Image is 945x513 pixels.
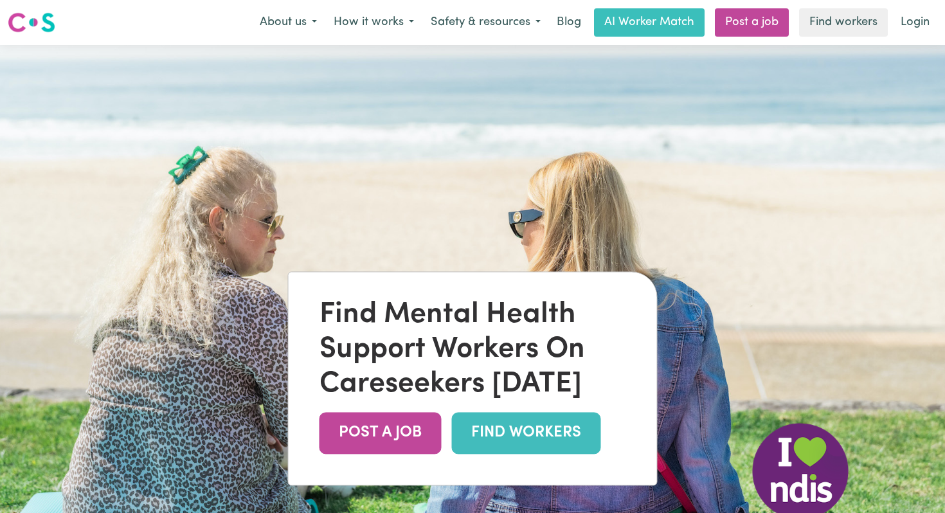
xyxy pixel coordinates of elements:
[319,298,626,402] div: Find Mental Health Support Workers On Careseekers [DATE]
[251,9,325,36] button: About us
[894,462,935,503] iframe: Button to launch messaging window
[325,9,422,36] button: How it works
[319,412,442,454] a: POST A JOB
[8,11,55,34] img: Careseekers logo
[893,8,937,37] a: Login
[715,8,789,37] a: Post a job
[549,8,589,37] a: Blog
[8,8,55,37] a: Careseekers logo
[825,431,851,456] iframe: Close message
[594,8,705,37] a: AI Worker Match
[422,9,549,36] button: Safety & resources
[452,412,601,454] a: FIND WORKERS
[799,8,888,37] a: Find workers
